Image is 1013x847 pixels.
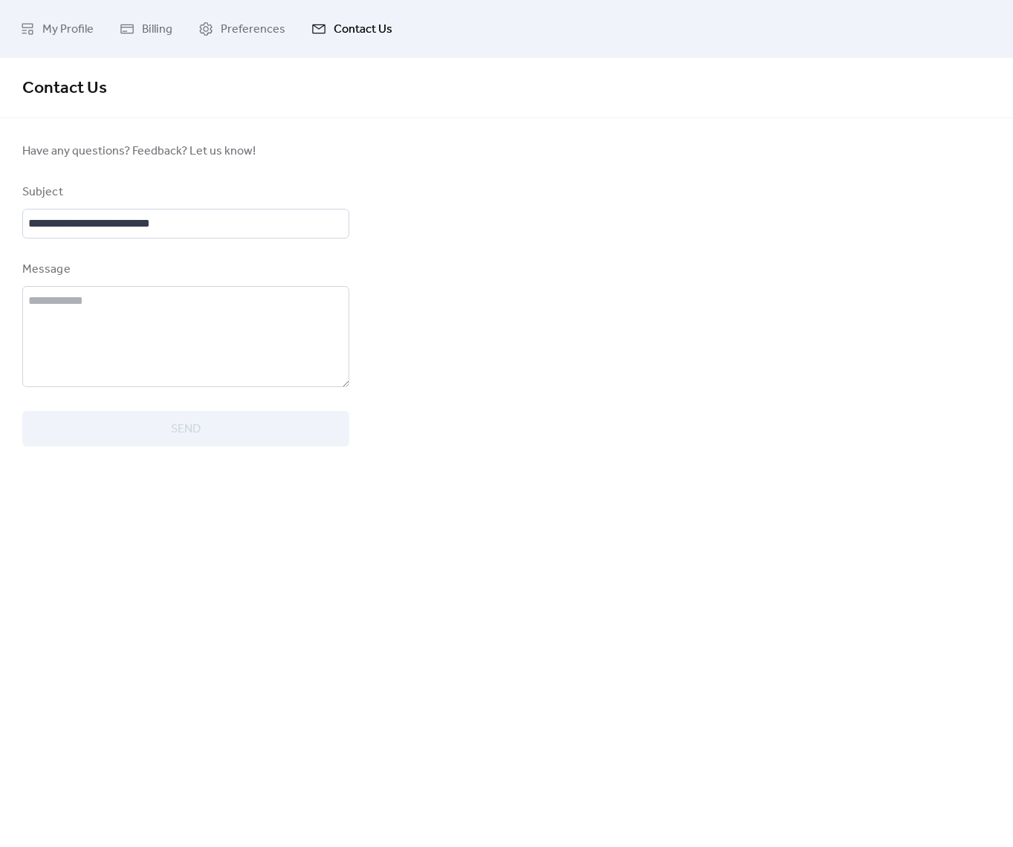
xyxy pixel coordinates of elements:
span: My Profile [42,18,94,42]
a: Contact Us [300,6,404,52]
a: My Profile [9,6,105,52]
span: Billing [142,18,172,42]
a: Preferences [187,6,297,52]
span: Contact Us [22,72,107,105]
a: Billing [109,6,184,52]
span: Have any questions? Feedback? Let us know! [22,143,349,160]
span: Preferences [221,18,285,42]
div: Message [22,261,346,279]
span: Contact Us [334,18,392,42]
div: Subject [22,184,346,201]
